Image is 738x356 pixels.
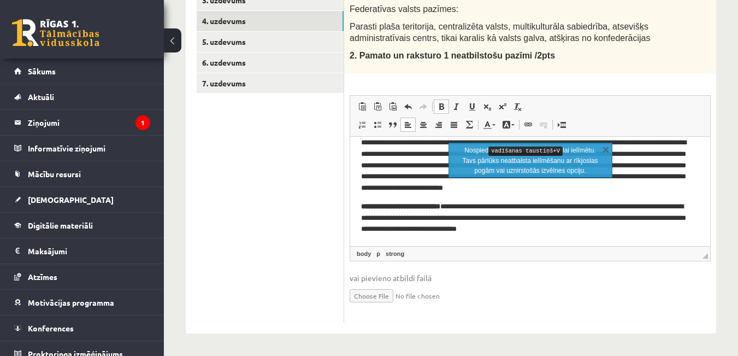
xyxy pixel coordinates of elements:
span: Digitālie materiāli [28,220,93,230]
legend: Informatīvie ziņojumi [28,136,150,161]
a: Atkārtot (vadīšanas taustiņš+Y) [416,100,431,114]
a: Augšraksts [495,100,510,114]
span: [DEMOGRAPHIC_DATA] [28,195,114,205]
a: Atsaistīt [536,118,551,132]
p: Nospied lai ielīmētu. Tavs pārlūks neatbalsta ielīmēšanu ar rīkjoslas pogām vai uznirstošās izvēl... [462,145,599,176]
a: Mācību resursi [14,161,150,186]
a: Aktuāli [14,84,150,109]
a: strong elements [383,249,406,259]
a: Maksājumi [14,238,150,264]
a: Atzīmes [14,264,150,289]
a: Slīpraksts (vadīšanas taustiņš+I) [449,100,464,114]
span: Federatīvas valsts pazīmes: [350,4,458,14]
span: vai pievieno atbildi failā [350,272,711,284]
a: Ievietot kā vienkāršu tekstu (vadīšanas taustiņš+pārslēgšanas taustiņš+V) [370,100,385,114]
a: Motivācijas programma [14,290,150,315]
span: Parasti plaša teritorija, centralizēta valsts, multikulturāla sabiedrība, a [350,22,617,31]
a: Treknraksts (vadīšanas taustiņš+B) [434,100,449,114]
a: 6. uzdevums [197,52,344,73]
i: 1 [135,115,150,130]
a: 7. uzdevums [197,73,344,94]
a: Izlīdzināt pa kreisi [400,118,416,132]
a: Rīgas 1. Tālmācības vidusskola [12,19,99,46]
a: Math [462,118,477,132]
span: Aktuāli [28,92,54,102]
a: Ziņojumi1 [14,110,150,135]
a: 5. uzdevums [197,32,344,52]
a: Izlīdzināt malas [446,118,462,132]
a: Informatīvie ziņojumi [14,136,150,161]
a: Fona krāsa [499,118,518,132]
span: Sākums [28,66,56,76]
a: Aizvērt [600,144,611,155]
a: Noņemt stilus [510,100,526,114]
legend: Maksājumi [28,238,150,264]
div: info [448,143,612,178]
a: Izlīdzināt pa labi [431,118,446,132]
a: Ievietot lapas pārtraukumu drukai [554,118,569,132]
a: Centrēti [416,118,431,132]
legend: Ziņojumi [28,110,150,135]
a: Digitālie materiāli [14,213,150,238]
a: body elements [355,249,373,259]
a: Ievietot/noņemt numurētu sarakstu [355,118,370,132]
a: Teksta krāsa [480,118,499,132]
a: Ielīmēt (vadīšanas taustiņš+V) [355,100,370,114]
a: Pasvītrojums (vadīšanas taustiņš+U) [464,100,480,114]
a: p elements [374,249,382,259]
span: Motivācijas programma [28,297,114,307]
kbd: vadīšanas taustiņš+V [488,147,563,156]
a: Apakšraksts [480,100,495,114]
span: Mācību resursi [28,169,81,179]
a: Ievietot/noņemt sarakstu ar aizzīmēm [370,118,385,132]
iframe: Bagātinātā teksta redaktors, wiswyg-editor-user-answer-47433987015860 [350,137,710,246]
a: 4. uzdevums [197,11,344,31]
a: Konferences [14,316,150,341]
span: Atzīmes [28,272,57,282]
span: Mērogot [702,253,708,259]
span: tsevišķs administratīvais centrs, tikai karalis kā valsts galva, atšķiras no konfederācijas [350,22,650,43]
a: Saite (vadīšanas taustiņš+K) [521,118,536,132]
a: Sākums [14,59,150,84]
a: Atcelt (vadīšanas taustiņš+Z) [400,100,416,114]
a: Ievietot no Worda [385,100,400,114]
span: Konferences [28,323,74,333]
a: Bloka citāts [385,118,400,132]
span: 2. Pamato un raksturo 1 neatbilstošu pazīmi /2pts [350,51,555,60]
a: [DEMOGRAPHIC_DATA] [14,187,150,212]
